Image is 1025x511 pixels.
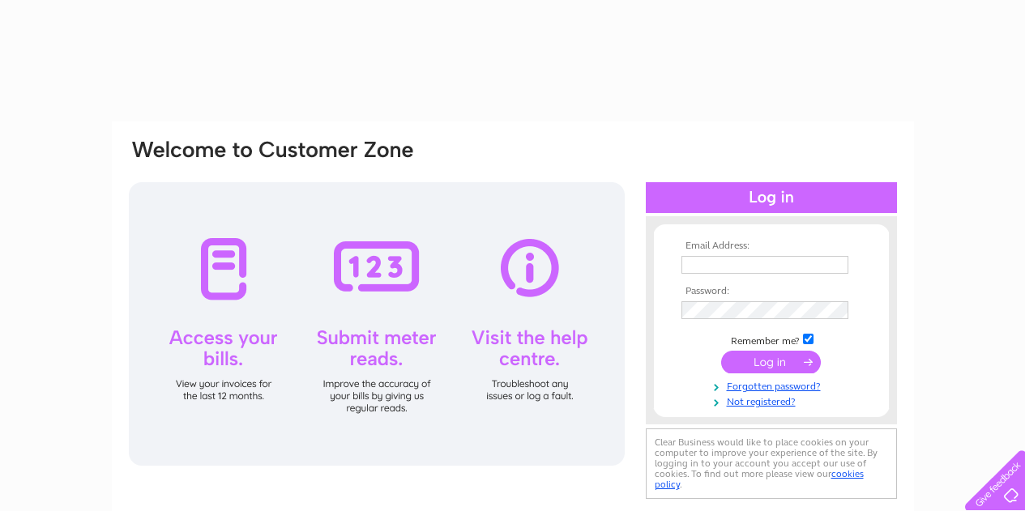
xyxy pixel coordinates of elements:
[677,331,865,347] td: Remember me?
[721,351,821,373] input: Submit
[681,377,865,393] a: Forgotten password?
[681,393,865,408] a: Not registered?
[677,241,865,252] th: Email Address:
[655,468,864,490] a: cookies policy
[677,286,865,297] th: Password:
[646,428,897,499] div: Clear Business would like to place cookies on your computer to improve your experience of the sit...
